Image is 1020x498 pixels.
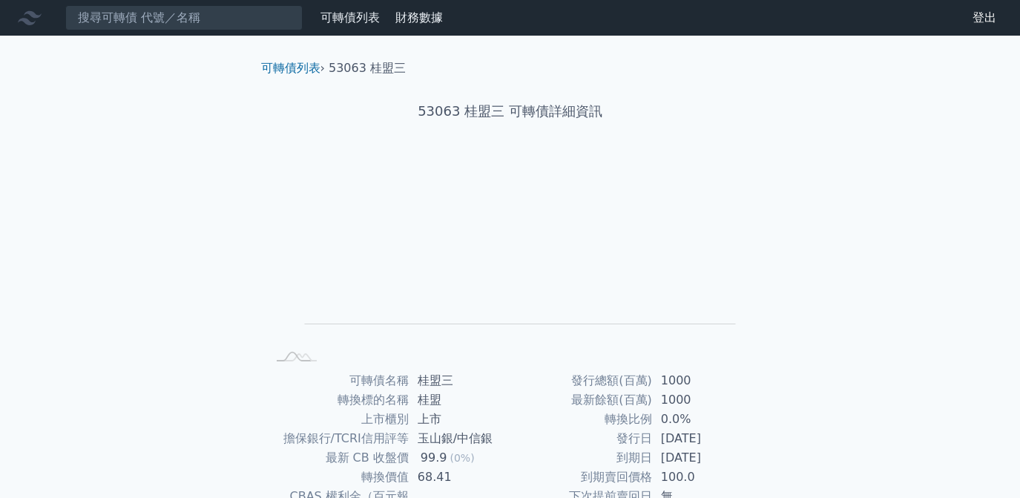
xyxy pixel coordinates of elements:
span: (0%) [450,452,474,464]
div: 99.9 [418,448,450,468]
td: 到期賣回價格 [510,468,652,487]
g: Chart [291,168,736,346]
a: 財務數據 [395,10,443,24]
li: 53063 桂盟三 [329,59,406,77]
td: 上市 [409,410,510,429]
a: 可轉債列表 [320,10,380,24]
td: 0.0% [652,410,754,429]
li: › [261,59,325,77]
td: 最新 CB 收盤價 [267,448,409,468]
td: 桂盟三 [409,371,510,390]
td: 100.0 [652,468,754,487]
td: [DATE] [652,429,754,448]
td: 發行總額(百萬) [510,371,652,390]
td: 可轉債名稱 [267,371,409,390]
td: 轉換價值 [267,468,409,487]
td: 轉換比例 [510,410,652,429]
td: 發行日 [510,429,652,448]
h1: 53063 桂盟三 可轉債詳細資訊 [249,101,771,122]
td: 最新餘額(百萬) [510,390,652,410]
td: 68.41 [409,468,510,487]
td: 1000 [652,371,754,390]
td: 擔保銀行/TCRI信用評等 [267,429,409,448]
td: 轉換標的名稱 [267,390,409,410]
td: 上市櫃別 [267,410,409,429]
td: 到期日 [510,448,652,468]
td: 玉山銀/中信銀 [409,429,510,448]
a: 登出 [961,6,1008,30]
td: [DATE] [652,448,754,468]
td: 1000 [652,390,754,410]
input: 搜尋可轉債 代號／名稱 [65,5,303,30]
a: 可轉債列表 [261,61,320,75]
td: 桂盟 [409,390,510,410]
